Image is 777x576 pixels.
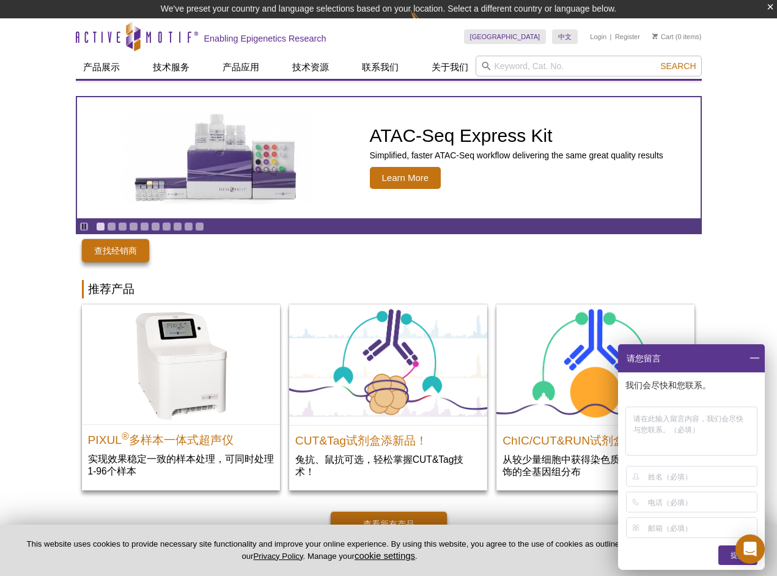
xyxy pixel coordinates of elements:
h2: Enabling Epigenetics Research [204,33,326,44]
p: This website uses cookies to provide necessary site functionality and improve your online experie... [20,539,639,562]
p: Simplified, faster ATAC-Seq workflow delivering the same great quality results [370,150,663,161]
span: Learn More [370,167,441,189]
img: CUT&Tag试剂盒添新品！ [289,305,487,425]
p: 我们会尽快和您联系。 [625,380,760,391]
a: Privacy Policy [253,552,303,561]
img: PIXUL Multi-Sample Sonicator [82,305,280,424]
input: 邮箱（必填） [648,518,755,537]
span: 请您留言 [625,344,661,372]
a: 产品展示 [76,56,127,79]
a: Go to slide 1 [96,222,105,231]
h2: 推荐产品 [82,280,696,298]
span: Search [660,61,696,71]
p: 实现效果稳定一致的样本处理，可同时处理1-96个样本 [88,452,274,478]
a: PIXUL Multi-Sample Sonicator PIXUL®多样本一体式超声仪 实现效果稳定一致的样本处理，可同时处理1-96个样本 [82,305,280,490]
a: 查找经销商 [82,239,149,262]
a: [GEOGRAPHIC_DATA] [464,29,547,44]
a: Go to slide 3 [118,222,127,231]
input: 电话（必填） [648,492,755,512]
a: Go to slide 7 [162,222,171,231]
a: CUT&Tag试剂盒添新品！ CUT&Tag试剂盒添新品！ 兔抗、鼠抗可选，轻松掌握CUT&Tag技术！ [289,305,487,490]
input: Keyword, Cat. No. [476,56,702,76]
sup: ® [122,431,129,441]
article: ATAC-Seq Express Kit [77,97,701,218]
a: 关于我们 [424,56,476,79]
a: Go to slide 4 [129,222,138,231]
a: Go to slide 9 [184,222,193,231]
div: 提交 [718,545,757,565]
a: Go to slide 2 [107,222,116,231]
a: Go to slide 8 [173,222,182,231]
a: Go to slide 6 [151,222,160,231]
img: ATAC-Seq Express Kit [116,111,318,204]
div: Open Intercom Messenger [735,534,765,564]
h2: CUT&Tag试剂盒添新品！ [295,429,481,447]
a: 产品应用 [215,56,267,79]
h2: ChIC/CUT&RUN试剂盒 [503,429,688,447]
a: Cart [652,32,674,41]
input: 姓名（必填） [648,467,755,486]
button: Search [657,61,699,72]
p: 兔抗、鼠抗可选，轻松掌握CUT&Tag技术！ [295,453,481,478]
img: Your Cart [652,33,658,39]
img: ChIC/CUT&RUN Assay Kit [496,305,694,425]
a: ATAC-Seq Express Kit ATAC-Seq Express Kit Simplified, faster ATAC-Seq workflow delivering the sam... [77,97,701,218]
a: Login [590,32,606,41]
a: Go to slide 10 [195,222,204,231]
h2: PIXUL 多样本一体式超声仪 [88,428,274,446]
a: 查看所有产品 [331,512,447,536]
li: | [610,29,612,44]
a: 中文 [552,29,578,44]
button: cookie settings [355,550,415,561]
a: Register [615,32,640,41]
a: Toggle autoplay [79,222,89,231]
a: 技术服务 [145,56,197,79]
img: Change Here [410,9,443,38]
h2: ATAC-Seq Express Kit [370,127,663,145]
li: (0 items) [652,29,702,44]
a: 技术资源 [285,56,336,79]
a: 联系我们 [355,56,406,79]
a: Go to slide 5 [140,222,149,231]
a: ChIC/CUT&RUN Assay Kit ChIC/CUT&RUN试剂盒 从较少量细胞中获得染色质相关蛋白及其修饰的全基因组分布 [496,305,694,490]
p: 从较少量细胞中获得染色质相关蛋白及其修饰的全基因组分布 [503,453,688,478]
